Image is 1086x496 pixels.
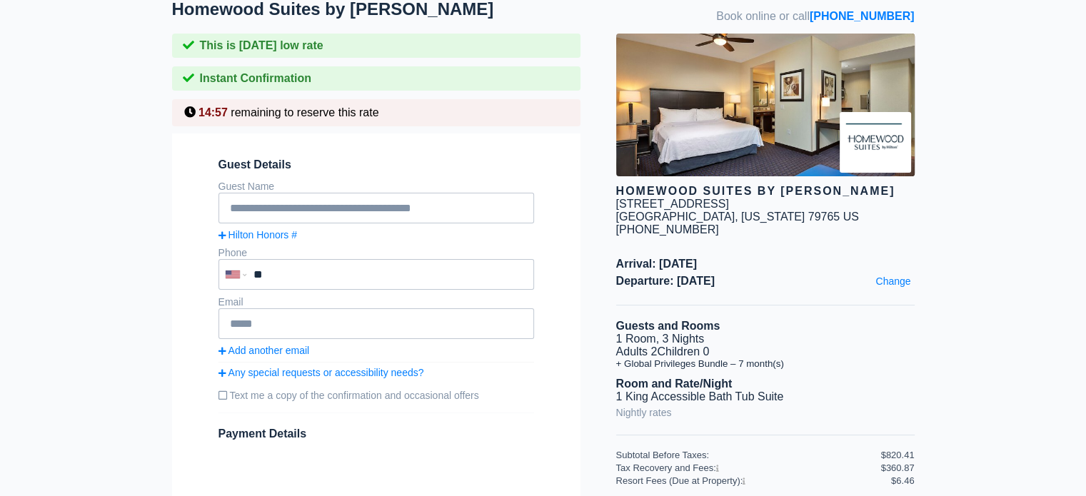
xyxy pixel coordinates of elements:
a: [PHONE_NUMBER] [810,10,915,22]
div: Homewood Suites by [PERSON_NAME] [616,185,915,198]
li: 1 Room, 3 Nights [616,333,915,345]
a: Nightly rates [616,403,672,422]
img: hotel image [616,34,915,176]
span: Book online or call [716,10,914,23]
label: Text me a copy of the confirmation and occasional offers [218,384,534,407]
label: Guest Name [218,181,275,192]
li: Adults 2 [616,345,915,358]
span: Guest Details [218,158,534,171]
div: Subtotal Before Taxes: [616,450,881,460]
div: [STREET_ADDRESS] [616,198,729,211]
div: United States: +1 [220,260,250,288]
span: Payment Details [218,427,307,440]
label: Phone [218,247,247,258]
span: Departure: [DATE] [616,275,915,288]
span: US [843,211,859,223]
li: + Global Privileges Bundle – 7 month(s) [616,358,915,369]
label: Email [218,296,243,308]
div: $820.41 [881,450,915,460]
span: [GEOGRAPHIC_DATA], [616,211,738,223]
li: 1 King Accessible Bath Tub Suite [616,390,915,403]
span: 79765 [808,211,840,223]
div: $360.87 [881,462,915,473]
div: Resort Fees (Due at Property): [616,475,891,486]
span: Children 0 [657,345,709,358]
div: This is [DATE] low rate [172,34,580,58]
div: [PHONE_NUMBER] [616,223,915,236]
a: Hilton Honors # [218,229,534,241]
a: Change [872,272,914,290]
div: $6.46 [891,475,915,486]
span: Arrival: [DATE] [616,258,915,270]
b: Guests and Rooms [616,320,720,332]
b: Room and Rate/Night [616,378,733,390]
div: Instant Confirmation [172,66,580,91]
span: 14:57 [198,106,228,118]
span: [US_STATE] [741,211,805,223]
span: remaining to reserve this rate [231,106,378,118]
a: Any special requests or accessibility needs? [218,367,534,378]
img: Brand logo for Homewood Suites by Hilton Odessa [840,112,911,173]
a: Add another email [218,345,534,356]
div: Tax Recovery and Fees: [616,462,881,473]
